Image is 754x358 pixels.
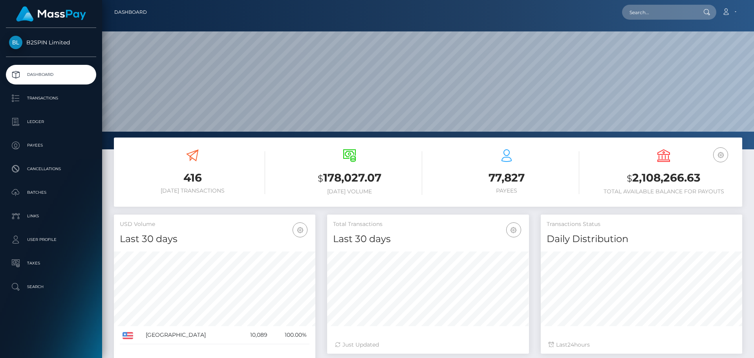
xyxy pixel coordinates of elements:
[6,230,96,250] a: User Profile
[6,39,96,46] span: B2SPIN Limited
[318,173,323,184] small: $
[6,136,96,155] a: Payees
[333,220,523,228] h5: Total Transactions
[549,341,734,349] div: Last hours
[237,326,270,344] td: 10,089
[9,92,93,104] p: Transactions
[6,253,96,273] a: Taxes
[9,257,93,269] p: Taxes
[434,170,579,185] h3: 77,827
[9,187,93,198] p: Batches
[114,4,147,20] a: Dashboard
[547,232,736,246] h4: Daily Distribution
[143,326,237,344] td: [GEOGRAPHIC_DATA]
[434,187,579,194] h6: Payees
[123,332,133,339] img: US.png
[9,281,93,293] p: Search
[622,5,696,20] input: Search...
[591,188,736,195] h6: Total Available Balance for Payouts
[9,234,93,246] p: User Profile
[6,206,96,226] a: Links
[335,341,521,349] div: Just Updated
[120,170,265,185] h3: 416
[9,116,93,128] p: Ledger
[120,232,309,246] h4: Last 30 days
[9,36,22,49] img: B2SPIN Limited
[9,210,93,222] p: Links
[6,88,96,108] a: Transactions
[6,112,96,132] a: Ledger
[120,187,265,194] h6: [DATE] Transactions
[6,159,96,179] a: Cancellations
[6,65,96,84] a: Dashboard
[9,163,93,175] p: Cancellations
[547,220,736,228] h5: Transactions Status
[627,173,632,184] small: $
[9,140,93,151] p: Payees
[6,277,96,297] a: Search
[567,341,574,348] span: 24
[277,188,422,195] h6: [DATE] Volume
[16,6,86,22] img: MassPay Logo
[9,69,93,81] p: Dashboard
[270,326,310,344] td: 100.00%
[333,232,523,246] h4: Last 30 days
[591,170,736,186] h3: 2,108,266.63
[277,170,422,186] h3: 178,027.07
[120,220,309,228] h5: USD Volume
[6,183,96,202] a: Batches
